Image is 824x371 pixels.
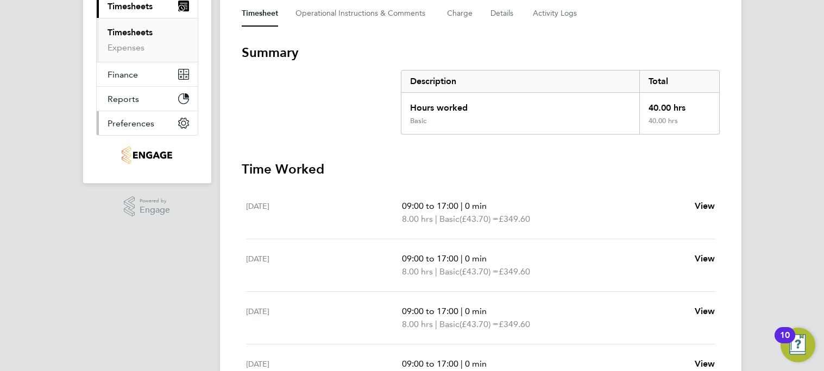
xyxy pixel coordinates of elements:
button: Open Resource Center, 10 new notifications [781,328,815,362]
a: Timesheets [108,27,153,37]
div: Total [639,71,719,92]
a: View [695,357,715,370]
button: Preferences [97,111,198,135]
a: View [695,200,715,213]
span: Basic [439,213,460,226]
span: View [695,306,715,316]
span: Engage [140,206,170,215]
span: Reports [108,94,139,104]
div: Summary [401,70,720,135]
div: Hours worked [401,93,640,117]
span: £349.60 [499,214,530,224]
span: View [695,201,715,211]
span: £349.60 [499,266,530,277]
img: g4s7-logo-retina.png [122,146,172,164]
span: (£43.70) = [460,319,499,329]
div: 10 [780,335,790,349]
span: | [435,214,437,224]
a: Expenses [108,42,144,53]
div: 40.00 hrs [639,93,719,117]
span: | [461,306,463,316]
span: 0 min [465,359,487,369]
span: | [461,359,463,369]
a: View [695,305,715,318]
div: [DATE] [246,252,402,278]
button: Reports [97,87,198,111]
span: | [461,201,463,211]
span: (£43.70) = [460,214,499,224]
a: Go to home page [96,146,198,164]
span: 0 min [465,201,487,211]
button: Operational Instructions & Comments [295,1,430,27]
span: View [695,253,715,264]
span: | [435,266,437,277]
span: | [461,253,463,264]
div: Timesheets [97,18,198,62]
button: Charge [447,1,473,27]
button: Finance [97,62,198,86]
span: 8.00 hrs [402,214,433,224]
div: Basic [410,117,426,125]
span: 8.00 hrs [402,266,433,277]
a: View [695,252,715,265]
span: Finance [108,69,138,80]
a: Powered byEngage [124,196,170,217]
span: (£43.70) = [460,266,499,277]
span: Basic [439,318,460,331]
button: Details [490,1,515,27]
span: 09:00 to 17:00 [402,306,458,316]
span: Timesheets [108,1,153,11]
span: Powered by [140,196,170,206]
span: Basic [439,265,460,278]
span: 0 min [465,306,487,316]
span: £349.60 [499,319,530,329]
h3: Summary [242,44,720,61]
button: Activity Logs [533,1,578,27]
div: 40.00 hrs [639,117,719,134]
span: 8.00 hrs [402,319,433,329]
span: 09:00 to 17:00 [402,359,458,369]
button: Timesheet [242,1,278,27]
span: | [435,319,437,329]
span: 09:00 to 17:00 [402,201,458,211]
div: Description [401,71,640,92]
div: [DATE] [246,305,402,331]
span: View [695,359,715,369]
h3: Time Worked [242,161,720,178]
span: 09:00 to 17:00 [402,253,458,264]
span: 0 min [465,253,487,264]
span: Preferences [108,118,154,129]
div: [DATE] [246,200,402,226]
